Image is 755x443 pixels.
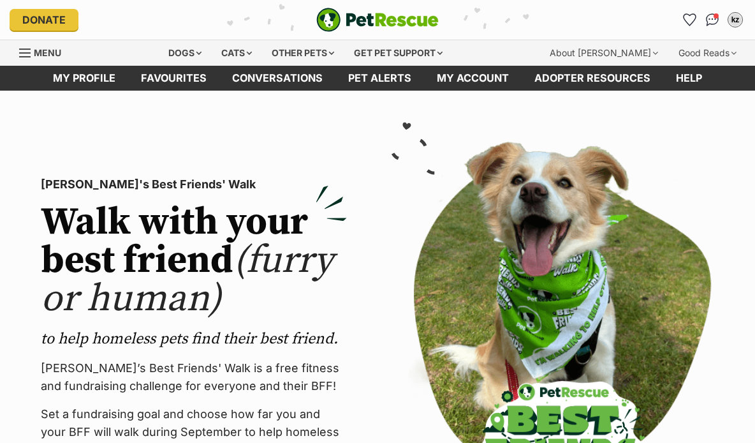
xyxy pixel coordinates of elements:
[41,329,347,349] p: to help homeless pets find their best friend.
[41,359,347,395] p: [PERSON_NAME]’s Best Friends' Walk is a free fitness and fundraising challenge for everyone and t...
[706,13,719,26] img: chat-41dd97257d64d25036548639549fe6c8038ab92f7586957e7f3b1b290dea8141.svg
[10,9,78,31] a: Donate
[41,237,334,323] span: (furry or human)
[128,66,219,91] a: Favourites
[522,66,663,91] a: Adopter resources
[670,40,745,66] div: Good Reads
[345,40,451,66] div: Get pet support
[41,176,347,193] p: [PERSON_NAME]'s Best Friends' Walk
[41,204,347,319] h2: Walk with your best friend
[729,13,742,26] div: kz
[679,10,700,30] a: Favourites
[316,8,439,32] a: PetRescue
[663,66,715,91] a: Help
[541,40,667,66] div: About [PERSON_NAME]
[159,40,210,66] div: Dogs
[263,40,343,66] div: Other pets
[219,66,335,91] a: conversations
[316,8,439,32] img: logo-e224e6f780fb5917bec1dbf3a21bbac754714ae5b6737aabdf751b685950b380.svg
[424,66,522,91] a: My account
[212,40,261,66] div: Cats
[702,10,722,30] a: Conversations
[335,66,424,91] a: Pet alerts
[725,10,745,30] button: My account
[40,66,128,91] a: My profile
[19,40,70,63] a: Menu
[679,10,745,30] ul: Account quick links
[34,47,61,58] span: Menu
